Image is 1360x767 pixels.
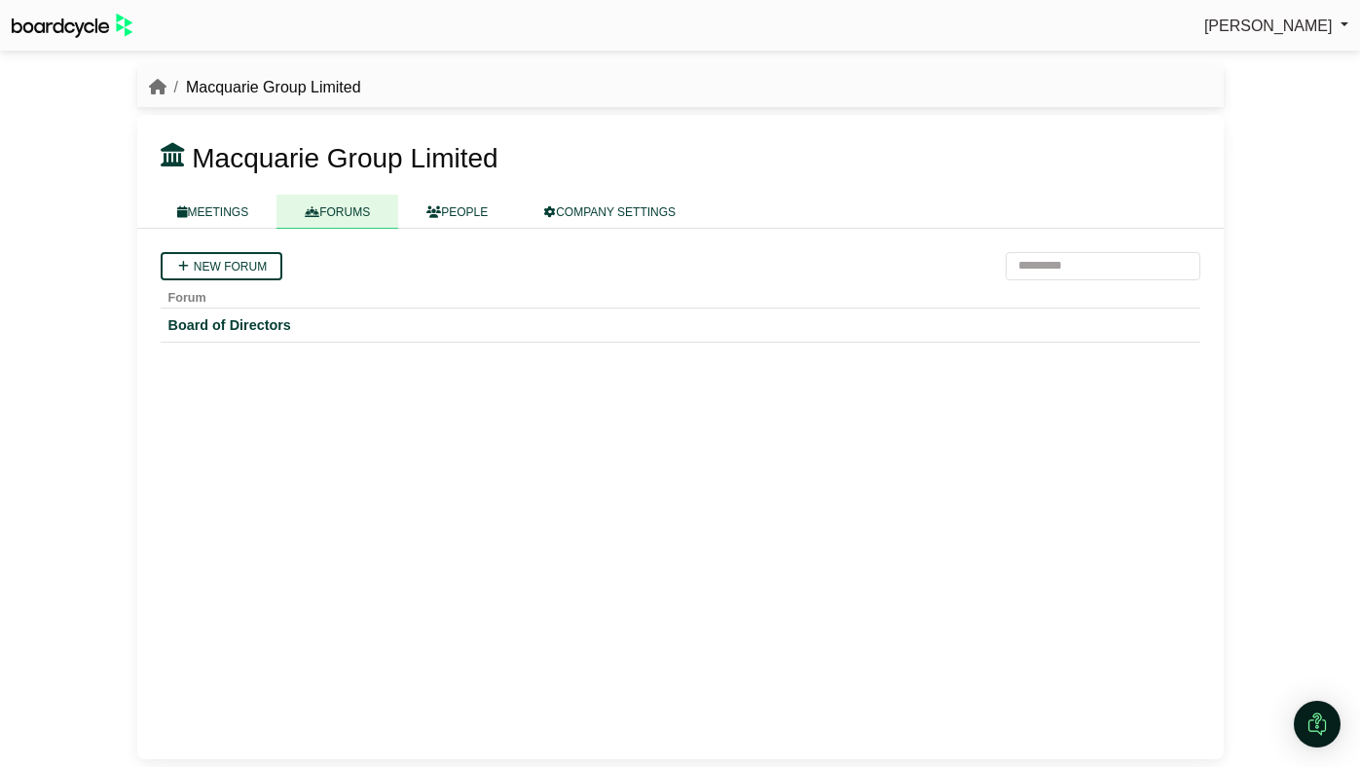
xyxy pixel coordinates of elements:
a: MEETINGS [149,195,277,229]
a: [PERSON_NAME] [1204,14,1348,39]
a: FORUMS [276,195,398,229]
a: New forum [161,252,283,280]
img: BoardcycleBlackGreen-aaafeed430059cb809a45853b8cf6d952af9d84e6e89e1f1685b34bfd5cb7d64.svg [12,14,132,38]
a: PEOPLE [398,195,516,229]
li: Macquarie Group Limited [166,75,361,100]
a: Board of Directors [168,316,1193,334]
span: Macquarie Group Limited [192,143,497,173]
nav: breadcrumb [149,75,361,100]
div: Open Intercom Messenger [1294,701,1341,748]
span: [PERSON_NAME] [1204,18,1333,34]
a: COMPANY SETTINGS [516,195,704,229]
th: Forum [161,280,1200,309]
